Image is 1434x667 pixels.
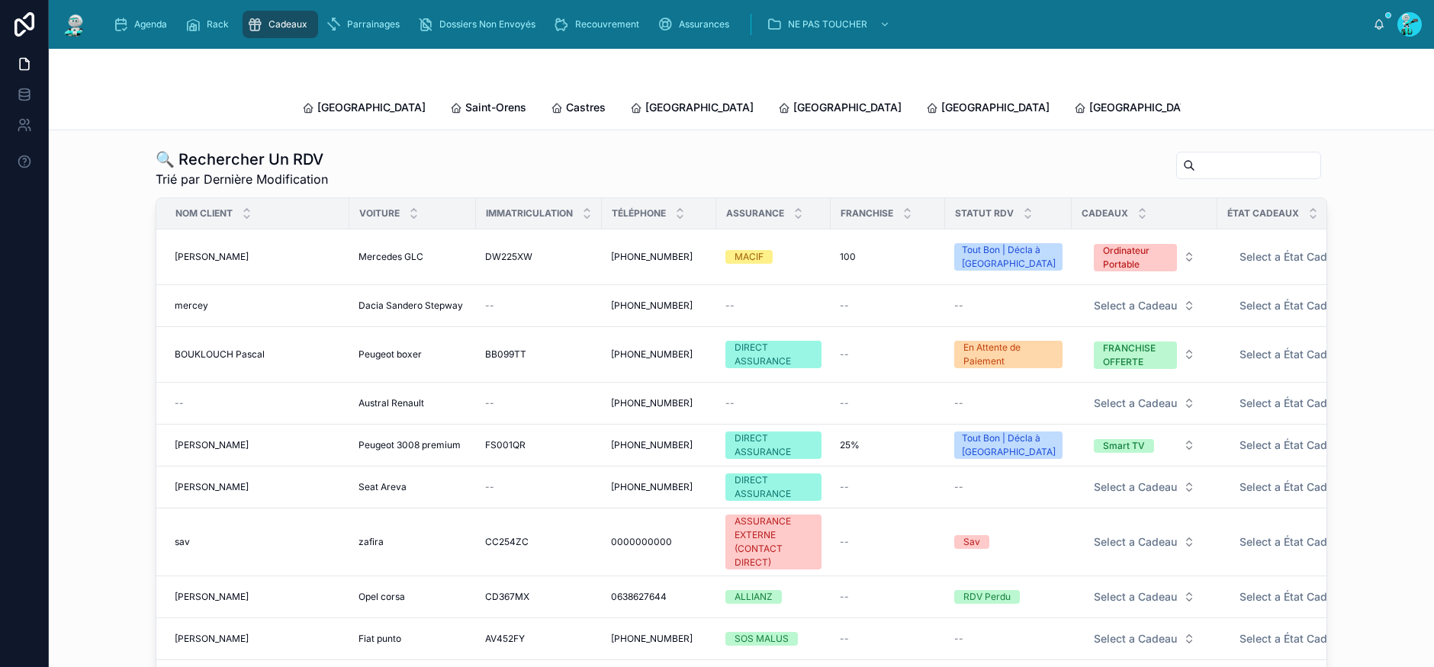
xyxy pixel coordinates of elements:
span: [PHONE_NUMBER] [611,300,693,312]
span: Voiture [359,207,400,220]
a: Select Button [1227,582,1377,611]
a: Select Button [1081,333,1208,376]
span: -- [485,300,494,312]
a: mercey [175,300,340,312]
a: DW225XW [485,251,593,263]
a: Rack [181,11,240,38]
a: [PHONE_NUMBER] [611,481,707,493]
a: Select Button [1227,340,1377,369]
a: -- [840,481,936,493]
a: -- [954,633,1063,645]
div: Ordinateur Portable [1103,244,1168,271]
span: CD367MX [485,591,529,603]
span: [PHONE_NUMBER] [611,251,693,263]
span: -- [725,300,735,312]
a: BOUKLOUCH Pascal [175,348,340,361]
span: -- [485,481,494,493]
div: DIRECT ASSURANCE [735,473,812,501]
button: Select Button [1082,625,1207,653]
a: 100 [840,251,936,263]
a: Austral Renault [358,397,467,409]
div: Smart TV [1103,439,1145,453]
a: Select Button [1081,582,1208,611]
a: -- [485,481,593,493]
div: MACIF [735,250,764,264]
a: Mercedes GLC [358,251,467,263]
a: [GEOGRAPHIC_DATA] [926,94,1050,124]
a: Sav [954,535,1063,549]
span: [GEOGRAPHIC_DATA] [1089,100,1198,115]
a: [GEOGRAPHIC_DATA] [302,94,426,124]
span: -- [840,397,849,409]
span: Select a État Cadeaux [1239,479,1346,495]
a: [GEOGRAPHIC_DATA] [1074,94,1198,124]
span: [PERSON_NAME] [175,439,249,451]
a: Saint-Orens [450,94,526,124]
a: 0000000000 [611,536,707,548]
span: Dossiers Non Envoyés [439,18,535,30]
a: Select Button [1227,242,1377,271]
span: BOUKLOUCH Pascal [175,348,265,361]
button: Select Button [1227,341,1376,368]
div: DIRECT ASSURANCE [735,341,812,368]
span: [PERSON_NAME] [175,591,249,603]
img: App logo [61,12,88,37]
span: Cadeaux [1082,207,1128,220]
a: Parrainages [321,11,410,38]
span: Select a Cadeau [1094,298,1177,313]
span: AV452FY [485,633,525,645]
span: 0000000000 [611,536,672,548]
a: [PERSON_NAME] [175,633,340,645]
a: DIRECT ASSURANCE [725,341,821,368]
span: [PERSON_NAME] [175,251,249,263]
span: Austral Renault [358,397,424,409]
span: Select a Cadeau [1094,534,1177,550]
div: SOS MALUS [735,632,789,646]
div: FRANCHISE OFFERTE [1103,342,1168,369]
span: Peugeot 3008 premium [358,439,461,451]
a: zafira [358,536,467,548]
a: SOS MALUS [725,632,821,646]
a: [PERSON_NAME] [175,591,340,603]
span: zafira [358,536,384,548]
a: -- [840,348,936,361]
button: Select Button [1082,236,1207,277]
a: -- [725,397,821,409]
a: NE PAS TOUCHER [762,11,898,38]
span: Seat Areva [358,481,407,493]
a: Tout Bon | Décla à [GEOGRAPHIC_DATA] [954,431,1063,459]
div: Sav [963,535,980,549]
span: Castres [566,100,606,115]
a: Select Button [1081,528,1208,556]
a: CD367MX [485,591,593,603]
span: Fiat punto [358,633,401,645]
span: BB099TT [485,348,526,361]
span: [PHONE_NUMBER] [611,633,693,645]
a: Select Button [1081,236,1208,278]
div: Tout Bon | Décla à [GEOGRAPHIC_DATA] [962,243,1056,271]
a: Opel corsa [358,591,467,603]
a: Select Button [1081,431,1208,460]
span: Select a État Cadeaux [1239,298,1346,313]
button: Select Button [1082,528,1207,556]
span: -- [840,300,849,312]
a: [PERSON_NAME] [175,251,340,263]
div: ASSURANCE EXTERNE (CONTACT DIRECT) [735,515,812,569]
div: DIRECT ASSURANCE [735,431,812,459]
a: [PHONE_NUMBER] [611,300,707,312]
a: [PHONE_NUMBER] [611,633,707,645]
h1: 🔍 Rechercher Un RDV [156,149,328,170]
a: Select Button [1227,291,1377,320]
span: NE PAS TOUCHER [788,18,867,30]
span: Nom Client [175,207,233,220]
span: 25% [840,439,860,451]
span: Assurances [679,18,729,30]
a: 0638627644 [611,591,707,603]
span: Saint-Orens [465,100,526,115]
a: Select Button [1081,473,1208,502]
a: Peugeot 3008 premium [358,439,467,451]
span: 0638627644 [611,591,667,603]
span: [PHONE_NUMBER] [611,439,693,451]
a: CC254ZC [485,536,593,548]
span: Téléphone [612,207,666,220]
